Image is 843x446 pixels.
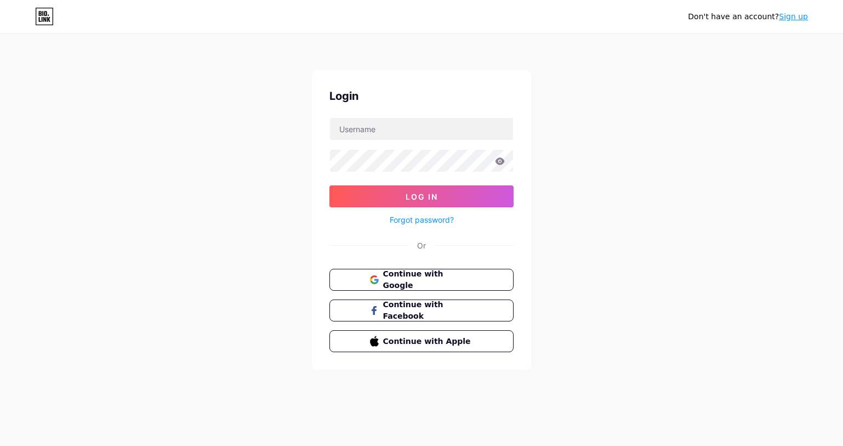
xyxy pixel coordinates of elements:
[383,299,474,322] span: Continue with Facebook
[779,12,808,21] a: Sign up
[329,185,514,207] button: Log In
[688,11,808,22] div: Don't have an account?
[329,300,514,321] button: Continue with Facebook
[390,214,454,225] a: Forgot password?
[383,336,474,347] span: Continue with Apple
[330,118,513,140] input: Username
[329,330,514,352] button: Continue with Apple
[329,88,514,104] div: Login
[406,192,438,201] span: Log In
[383,268,474,291] span: Continue with Google
[329,269,514,291] button: Continue with Google
[417,240,426,251] div: Or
